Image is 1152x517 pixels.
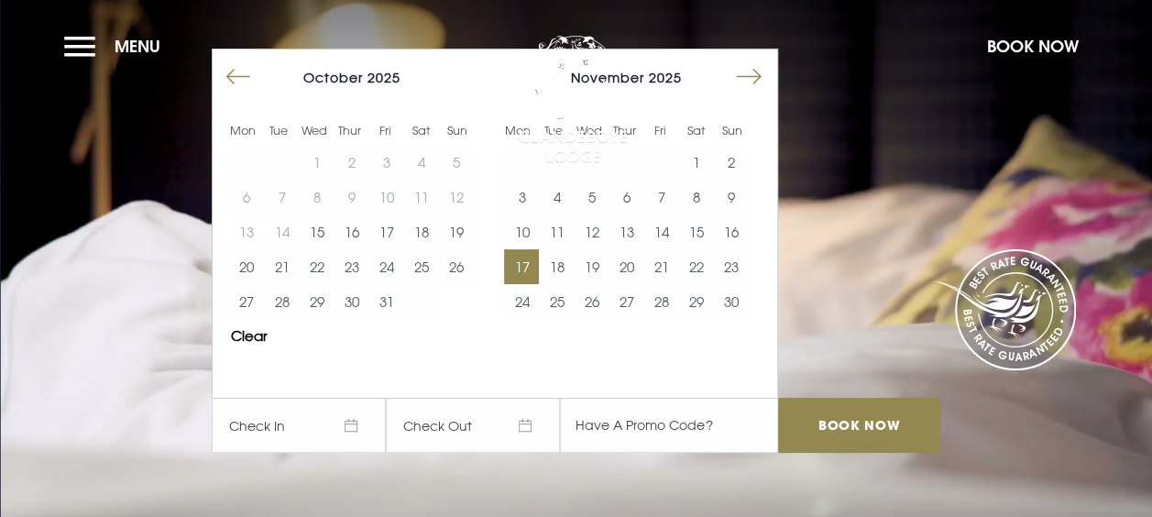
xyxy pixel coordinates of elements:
[539,284,574,319] button: 25
[714,180,749,214] button: 9
[369,249,404,284] td: Choose Friday, October 24, 2025 as your start date.
[300,214,335,249] td: Choose Wednesday, October 15, 2025 as your start date.
[64,27,170,66] button: Menu
[575,180,609,214] button: 5
[714,214,749,249] td: Choose Sunday, November 16, 2025 as your start date.
[575,284,609,319] button: 26
[303,70,363,85] span: October
[679,214,714,249] button: 15
[404,214,439,249] td: Choose Saturday, October 18, 2025 as your start date.
[386,398,560,453] span: Check Out
[575,284,609,319] td: Choose Wednesday, November 26, 2025 as your start date.
[212,398,386,453] span: Check In
[439,249,474,284] button: 26
[714,145,749,180] button: 2
[714,180,749,214] td: Choose Sunday, November 9, 2025 as your start date.
[229,284,264,319] td: Choose Monday, October 27, 2025 as your start date.
[679,249,714,284] td: Choose Saturday, November 22, 2025 as your start date.
[978,27,1088,66] button: Book Now
[644,284,679,319] td: Choose Friday, November 28, 2025 as your start date.
[714,145,749,180] td: Choose Sunday, November 2, 2025 as your start date.
[335,249,369,284] button: 23
[264,249,299,284] td: Choose Tuesday, October 21, 2025 as your start date.
[609,249,644,284] button: 20
[439,249,474,284] td: Choose Sunday, October 26, 2025 as your start date.
[518,36,628,164] img: Clandeboye Lodge
[300,249,335,284] button: 22
[539,180,574,214] button: 4
[439,214,474,249] button: 19
[679,180,714,214] td: Choose Saturday, November 8, 2025 as your start date.
[609,284,644,319] button: 27
[504,214,539,249] button: 10
[300,249,335,284] td: Choose Wednesday, October 22, 2025 as your start date.
[644,214,679,249] td: Choose Friday, November 14, 2025 as your start date.
[644,180,679,214] button: 7
[575,214,609,249] td: Choose Wednesday, November 12, 2025 as your start date.
[404,249,439,284] button: 25
[714,249,749,284] td: Choose Sunday, November 23, 2025 as your start date.
[369,214,404,249] button: 17
[649,70,682,85] span: 2025
[644,249,679,284] td: Choose Friday, November 21, 2025 as your start date.
[609,214,644,249] td: Choose Thursday, November 13, 2025 as your start date.
[300,284,335,319] button: 29
[679,284,714,319] button: 29
[221,60,256,94] button: Move backward to switch to the previous month.
[368,70,400,85] span: 2025
[335,249,369,284] td: Choose Thursday, October 23, 2025 as your start date.
[264,284,299,319] td: Choose Tuesday, October 28, 2025 as your start date.
[229,284,264,319] button: 27
[439,214,474,249] td: Choose Sunday, October 19, 2025 as your start date.
[679,145,714,180] button: 1
[539,214,574,249] td: Choose Tuesday, November 11, 2025 as your start date.
[679,249,714,284] button: 22
[575,249,609,284] button: 19
[731,60,766,94] button: Move forward to switch to the next month.
[609,180,644,214] td: Choose Thursday, November 6, 2025 as your start date.
[539,249,574,284] button: 18
[335,214,369,249] td: Choose Thursday, October 16, 2025 as your start date.
[115,36,160,57] span: Menu
[679,214,714,249] td: Choose Saturday, November 15, 2025 as your start date.
[404,214,439,249] button: 18
[335,284,369,319] button: 30
[644,180,679,214] td: Choose Friday, November 7, 2025 as your start date.
[644,284,679,319] button: 28
[539,249,574,284] td: Choose Tuesday, November 18, 2025 as your start date.
[504,249,539,284] button: 17
[714,284,749,319] button: 30
[575,249,609,284] td: Choose Wednesday, November 19, 2025 as your start date.
[644,214,679,249] button: 14
[504,180,539,214] td: Choose Monday, November 3, 2025 as your start date.
[504,214,539,249] td: Choose Monday, November 10, 2025 as your start date.
[504,284,539,319] td: Choose Monday, November 24, 2025 as your start date.
[679,145,714,180] td: Choose Saturday, November 1, 2025 as your start date.
[644,249,679,284] button: 21
[539,284,574,319] td: Choose Tuesday, November 25, 2025 as your start date.
[575,214,609,249] button: 12
[264,249,299,284] button: 21
[369,214,404,249] td: Choose Friday, October 17, 2025 as your start date.
[778,398,939,453] input: Book Now
[504,180,539,214] button: 3
[539,214,574,249] button: 11
[229,249,264,284] button: 20
[609,214,644,249] button: 13
[609,249,644,284] td: Choose Thursday, November 20, 2025 as your start date.
[609,180,644,214] button: 6
[504,284,539,319] button: 24
[369,249,404,284] button: 24
[679,284,714,319] td: Choose Saturday, November 29, 2025 as your start date.
[575,180,609,214] td: Choose Wednesday, November 5, 2025 as your start date.
[369,284,404,319] td: Choose Friday, October 31, 2025 as your start date.
[714,249,749,284] button: 23
[229,249,264,284] td: Choose Monday, October 20, 2025 as your start date.
[714,284,749,319] td: Choose Sunday, November 30, 2025 as your start date.
[609,284,644,319] td: Choose Thursday, November 27, 2025 as your start date.
[300,284,335,319] td: Choose Wednesday, October 29, 2025 as your start date.
[539,180,574,214] td: Choose Tuesday, November 4, 2025 as your start date.
[335,214,369,249] button: 16
[335,284,369,319] td: Choose Thursday, October 30, 2025 as your start date.
[560,398,778,453] input: Have A Promo Code?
